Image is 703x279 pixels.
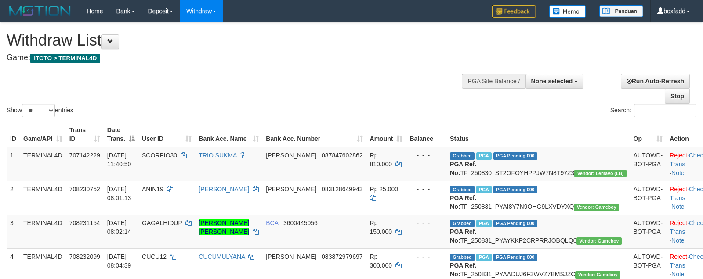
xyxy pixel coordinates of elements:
span: Rp 810.000 [370,152,392,168]
div: - - - [409,151,443,160]
th: Trans ID: activate to sort column ascending [66,122,104,147]
a: Reject [670,186,687,193]
span: Vendor URL: https://payment21.1velocity.biz [574,204,619,211]
div: - - - [409,218,443,227]
b: PGA Ref. No: [450,262,476,278]
td: TF_250831_PYAI8Y7N9OHG9LXVDYXQ [446,181,630,215]
span: GAGALHIDUP [142,219,182,226]
a: Note [671,237,685,244]
b: PGA Ref. No: [450,228,476,244]
a: Reject [670,219,687,226]
span: Copy 3600445056 to clipboard [283,219,318,226]
span: PGA Pending [493,254,537,261]
span: 708231154 [69,219,100,226]
a: Stop [665,89,690,104]
span: [DATE] 08:04:39 [107,253,131,269]
img: Button%20Memo.svg [549,5,586,18]
label: Show entries [7,104,73,117]
h1: Withdraw List [7,32,460,49]
div: - - - [409,185,443,193]
span: [PERSON_NAME] [266,186,316,193]
label: Search: [610,104,696,117]
span: Marked by boxmaster [476,152,492,160]
th: Balance [406,122,446,147]
th: Bank Acc. Number: activate to sort column ascending [262,122,366,147]
td: TERMINAL4D [20,147,66,181]
span: Vendor URL: https://payment21.1velocity.biz [575,271,620,279]
button: None selected [525,74,584,89]
th: Date Trans.: activate to sort column descending [104,122,138,147]
span: [DATE] 08:02:14 [107,219,131,235]
td: 1 [7,147,20,181]
span: Copy 087847602862 to clipboard [322,152,362,159]
span: PGA Pending [493,186,537,193]
span: Marked by boxmaster [476,254,492,261]
span: Copy 083128649943 to clipboard [322,186,362,193]
td: TF_250830_ST2OFOYHPPJW7N8T97Z3 [446,147,630,181]
a: Note [671,203,685,210]
span: Vendor URL: https://dashboard.q2checkout.com/secure [574,170,626,177]
th: Op: activate to sort column ascending [630,122,667,147]
span: 708230752 [69,186,100,193]
span: Vendor URL: https://payment21.1velocity.biz [576,237,621,245]
td: AUTOWD-BOT-PGA [630,215,667,248]
b: PGA Ref. No: [450,161,476,176]
span: Rp 300.000 [370,253,392,269]
span: [PERSON_NAME] [266,253,316,260]
span: ANIN19 [142,186,163,193]
th: ID [7,122,20,147]
a: Reject [670,253,687,260]
span: PGA Pending [493,220,537,227]
span: SCORPIO30 [142,152,177,159]
td: 3 [7,215,20,248]
span: [DATE] 11:40:50 [107,152,131,168]
td: TERMINAL4D [20,215,66,248]
span: Rp 150.000 [370,219,392,235]
span: BCA [266,219,278,226]
td: AUTOWD-BOT-PGA [630,181,667,215]
img: panduan.png [599,5,643,17]
h4: Game: [7,54,460,62]
div: - - - [409,252,443,261]
span: ITOTO > TERMINAL4D [30,54,100,63]
span: [PERSON_NAME] [266,152,316,159]
span: Copy 083872979697 to clipboard [322,253,362,260]
img: MOTION_logo.png [7,4,73,18]
span: Grabbed [450,152,475,160]
a: [PERSON_NAME] [199,186,249,193]
span: CUCU12 [142,253,167,260]
span: Marked by boxmaster [476,186,492,193]
img: Feedback.jpg [492,5,536,18]
th: Amount: activate to sort column ascending [366,122,406,147]
span: None selected [531,78,573,85]
td: TERMINAL4D [20,181,66,215]
span: PGA Pending [493,152,537,160]
span: 708232099 [69,253,100,260]
a: [PERSON_NAME] [PERSON_NAME] [199,219,249,235]
th: Game/API: activate to sort column ascending [20,122,66,147]
th: Bank Acc. Name: activate to sort column ascending [195,122,262,147]
a: Reject [670,152,687,159]
span: Rp 25.000 [370,186,399,193]
span: Grabbed [450,220,475,227]
span: Marked by boxmaster [476,220,492,227]
span: [DATE] 08:01:13 [107,186,131,201]
span: Grabbed [450,254,475,261]
a: CUCUMULYANA [199,253,245,260]
th: User ID: activate to sort column ascending [138,122,195,147]
td: AUTOWD-BOT-PGA [630,147,667,181]
a: Note [671,169,685,176]
a: Note [671,271,685,278]
a: Run Auto-Refresh [621,74,690,89]
input: Search: [634,104,696,117]
span: Grabbed [450,186,475,193]
b: PGA Ref. No: [450,194,476,210]
select: Showentries [22,104,55,117]
div: PGA Site Balance / [462,74,525,89]
td: 2 [7,181,20,215]
a: TRIO SUKMA [199,152,236,159]
td: TF_250831_PYAYKKP2CRPRRJOBQLQ6 [446,215,630,248]
th: Status [446,122,630,147]
span: 707142229 [69,152,100,159]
